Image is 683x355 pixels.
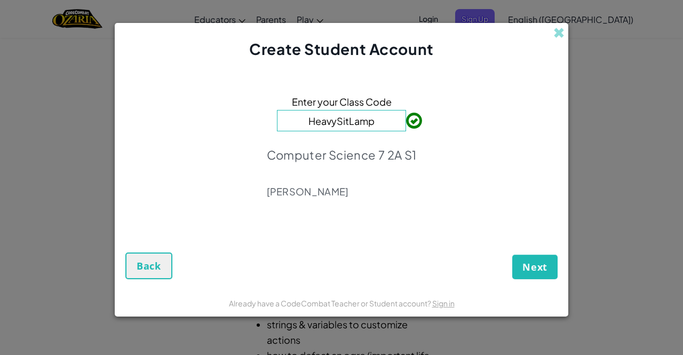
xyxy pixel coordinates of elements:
p: Computer Science 7 2A S1 [267,147,417,162]
button: Back [125,253,172,279]
span: Next [522,261,547,273]
a: Sign in [432,298,455,308]
p: [PERSON_NAME] [267,185,417,198]
button: Next [512,255,558,279]
span: Create Student Account [249,40,433,58]
span: Already have a CodeCombat Teacher or Student account? [229,298,432,308]
span: Enter your Class Code [292,94,392,109]
span: Back [137,259,161,272]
